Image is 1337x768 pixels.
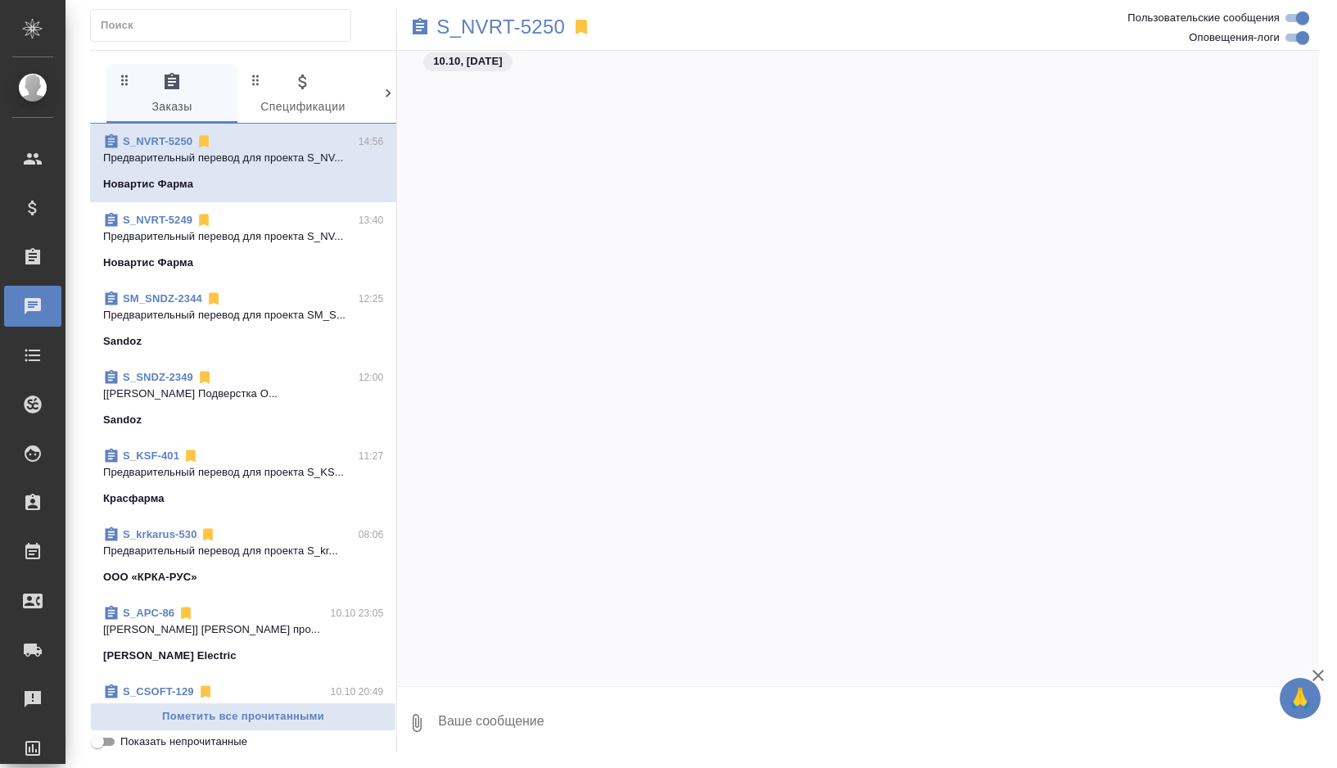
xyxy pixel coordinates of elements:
span: 🙏 [1286,681,1314,716]
a: S_NVRT-5250 [123,135,192,147]
p: Предварительный перевод для проекта S_kr... [103,543,383,559]
div: S_APC-8610.10 23:05[[PERSON_NAME]] [PERSON_NAME] про...[PERSON_NAME] Electric [90,595,396,674]
svg: Отписаться [200,526,216,543]
p: Sandoz [103,333,142,350]
p: 14:56 [359,133,384,150]
svg: Зажми и перетащи, чтобы поменять порядок вкладок [379,72,395,88]
a: S_CSOFT-129 [123,685,194,698]
p: Предварительный перевод для проекта S_KS... [103,464,383,481]
svg: Отписаться [178,605,194,621]
p: 12:25 [359,291,384,307]
a: S_KSF-401 [123,450,179,462]
button: Пометить все прочитанными [90,702,396,731]
p: [[PERSON_NAME]. ст... [103,700,383,716]
svg: Отписаться [196,369,213,386]
div: S_NVRT-525014:56Предварительный перевод для проекта S_NV...Новартис Фарма [90,124,396,202]
p: Предварительный перевод для проекта S_NV... [103,150,383,166]
span: Показать непрочитанные [120,734,247,750]
span: Клиенты [378,72,490,117]
a: S_SNDZ-2349 [123,371,193,383]
a: S_NVRT-5250 [436,19,565,35]
span: Оповещения-логи [1189,29,1280,46]
p: 12:00 [359,369,384,386]
span: Пометить все прочитанными [99,707,387,726]
svg: Отписаться [196,133,212,150]
p: [PERSON_NAME] Electric [103,648,237,664]
span: Спецификации [247,72,359,117]
p: 10.10 23:05 [331,605,384,621]
p: 11:27 [359,448,384,464]
div: S_SNDZ-234912:00[[PERSON_NAME] Подверстка О...Sandoz [90,359,396,438]
p: Красфарма [103,490,165,507]
a: S_APC-86 [123,607,174,619]
p: 10.10, [DATE] [433,53,502,70]
p: Новартис Фарма [103,176,193,192]
p: ООО «КРКА-РУС» [103,569,197,585]
div: S_NVRT-524913:40Предварительный перевод для проекта S_NV...Новартис Фарма [90,202,396,281]
p: 10.10 20:49 [331,684,384,700]
a: SM_SNDZ-2344 [123,292,202,305]
p: Предварительный перевод для проекта SM_S... [103,307,383,323]
a: S_NVRT-5249 [123,214,192,226]
svg: Отписаться [183,448,199,464]
div: S_krkarus-53008:06Предварительный перевод для проекта S_kr...ООО «КРКА-РУС» [90,517,396,595]
div: S_CSOFT-12910.10 20:49[[PERSON_NAME]. ст...CSOFT [90,674,396,752]
p: 08:06 [359,526,384,543]
div: S_KSF-40111:27Предварительный перевод для проекта S_KS...Красфарма [90,438,396,517]
svg: Отписаться [206,291,222,307]
svg: Отписаться [197,684,214,700]
svg: Зажми и перетащи, чтобы поменять порядок вкладок [117,72,133,88]
p: [[PERSON_NAME] Подверстка О... [103,386,383,402]
span: Пользовательские сообщения [1127,10,1280,26]
input: Поиск [101,14,350,37]
button: 🙏 [1280,678,1321,719]
p: Sandoz [103,412,142,428]
div: SM_SNDZ-234412:25Предварительный перевод для проекта SM_S...Sandoz [90,281,396,359]
p: Предварительный перевод для проекта S_NV... [103,228,383,245]
p: [[PERSON_NAME]] [PERSON_NAME] про... [103,621,383,638]
a: S_krkarus-530 [123,528,196,540]
span: Заказы [116,72,228,117]
p: Новартис Фарма [103,255,193,271]
p: 13:40 [359,212,384,228]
